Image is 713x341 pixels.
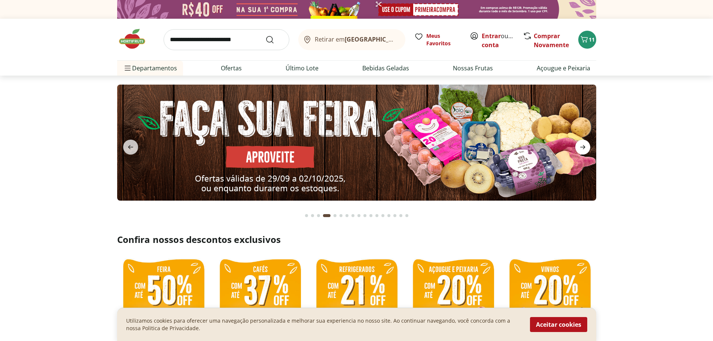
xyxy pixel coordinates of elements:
button: Go to page 17 from fs-carousel [404,207,410,225]
input: search [164,29,289,50]
button: Go to page 15 from fs-carousel [392,207,398,225]
a: Bebidas Geladas [362,64,409,73]
a: Comprar Novamente [534,32,569,49]
button: Go to page 14 from fs-carousel [386,207,392,225]
button: Go to page 10 from fs-carousel [362,207,368,225]
button: Go to page 12 from fs-carousel [374,207,380,225]
span: Meus Favoritos [426,32,461,47]
button: next [569,140,596,155]
a: Ofertas [221,64,242,73]
a: Nossas Frutas [453,64,493,73]
a: Açougue e Peixaria [537,64,590,73]
button: Go to page 3 from fs-carousel [316,207,322,225]
b: [GEOGRAPHIC_DATA]/[GEOGRAPHIC_DATA] [345,35,471,43]
button: Go to page 6 from fs-carousel [338,207,344,225]
button: Retirar em[GEOGRAPHIC_DATA]/[GEOGRAPHIC_DATA] [298,29,405,50]
span: Retirar em [315,36,397,43]
a: Criar conta [482,32,523,49]
p: Utilizamos cookies para oferecer uma navegação personalizada e melhorar sua experiencia no nosso ... [126,317,521,332]
button: Current page from fs-carousel [322,207,332,225]
button: Go to page 2 from fs-carousel [310,207,316,225]
button: Go to page 5 from fs-carousel [332,207,338,225]
button: previous [117,140,144,155]
button: Carrinho [578,31,596,49]
button: Submit Search [265,35,283,44]
a: Entrar [482,32,501,40]
img: feira [117,85,596,201]
button: Go to page 7 from fs-carousel [344,207,350,225]
a: Meus Favoritos [414,32,461,47]
h2: Confira nossos descontos exclusivos [117,234,596,246]
button: Go to page 8 from fs-carousel [350,207,356,225]
button: Go to page 9 from fs-carousel [356,207,362,225]
button: Menu [123,59,132,77]
span: ou [482,31,515,49]
span: 11 [589,36,595,43]
span: Departamentos [123,59,177,77]
button: Go to page 1 from fs-carousel [304,207,310,225]
button: Go to page 16 from fs-carousel [398,207,404,225]
button: Go to page 11 from fs-carousel [368,207,374,225]
a: Último Lote [286,64,319,73]
button: Aceitar cookies [530,317,587,332]
img: Hortifruti [117,28,155,50]
button: Go to page 13 from fs-carousel [380,207,386,225]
